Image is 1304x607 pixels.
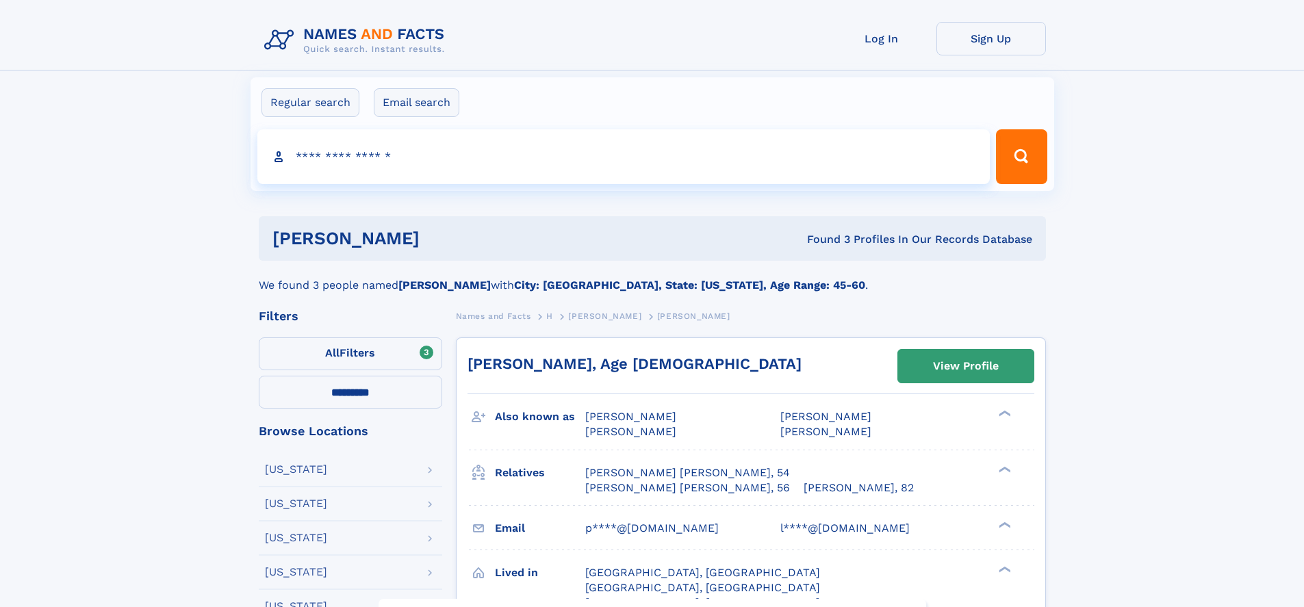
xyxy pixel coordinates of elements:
div: [US_STATE] [265,532,327,543]
label: Regular search [261,88,359,117]
div: View Profile [933,350,999,382]
label: Filters [259,337,442,370]
a: [PERSON_NAME], Age [DEMOGRAPHIC_DATA] [468,355,802,372]
h3: Relatives [495,461,585,485]
span: H [546,311,553,321]
div: ❯ [995,520,1012,529]
h3: Lived in [495,561,585,584]
a: [PERSON_NAME] [568,307,641,324]
div: [US_STATE] [265,567,327,578]
span: [PERSON_NAME] [568,311,641,321]
span: [PERSON_NAME] [585,410,676,423]
input: search input [257,129,990,184]
a: Sign Up [936,22,1046,55]
a: [PERSON_NAME] [PERSON_NAME], 56 [585,480,790,495]
h3: Email [495,517,585,540]
span: [PERSON_NAME] [585,425,676,438]
span: [PERSON_NAME] [780,410,871,423]
div: Found 3 Profiles In Our Records Database [613,232,1032,247]
a: View Profile [898,350,1034,383]
div: [US_STATE] [265,464,327,475]
a: H [546,307,553,324]
div: [US_STATE] [265,498,327,509]
label: Email search [374,88,459,117]
div: ❯ [995,409,1012,418]
button: Search Button [996,129,1047,184]
span: [PERSON_NAME] [657,311,730,321]
img: Logo Names and Facts [259,22,456,59]
div: ❯ [995,565,1012,573]
span: All [325,346,340,359]
a: Log In [827,22,936,55]
h1: [PERSON_NAME] [272,230,613,247]
span: [GEOGRAPHIC_DATA], [GEOGRAPHIC_DATA] [585,581,820,594]
b: [PERSON_NAME] [398,279,491,292]
div: We found 3 people named with . [259,261,1046,294]
div: ❯ [995,465,1012,474]
span: [GEOGRAPHIC_DATA], [GEOGRAPHIC_DATA] [585,566,820,579]
a: Names and Facts [456,307,531,324]
a: [PERSON_NAME] [PERSON_NAME], 54 [585,465,790,480]
div: Filters [259,310,442,322]
h3: Also known as [495,405,585,428]
div: Browse Locations [259,425,442,437]
a: [PERSON_NAME], 82 [804,480,914,495]
span: [PERSON_NAME] [780,425,871,438]
b: City: [GEOGRAPHIC_DATA], State: [US_STATE], Age Range: 45-60 [514,279,865,292]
